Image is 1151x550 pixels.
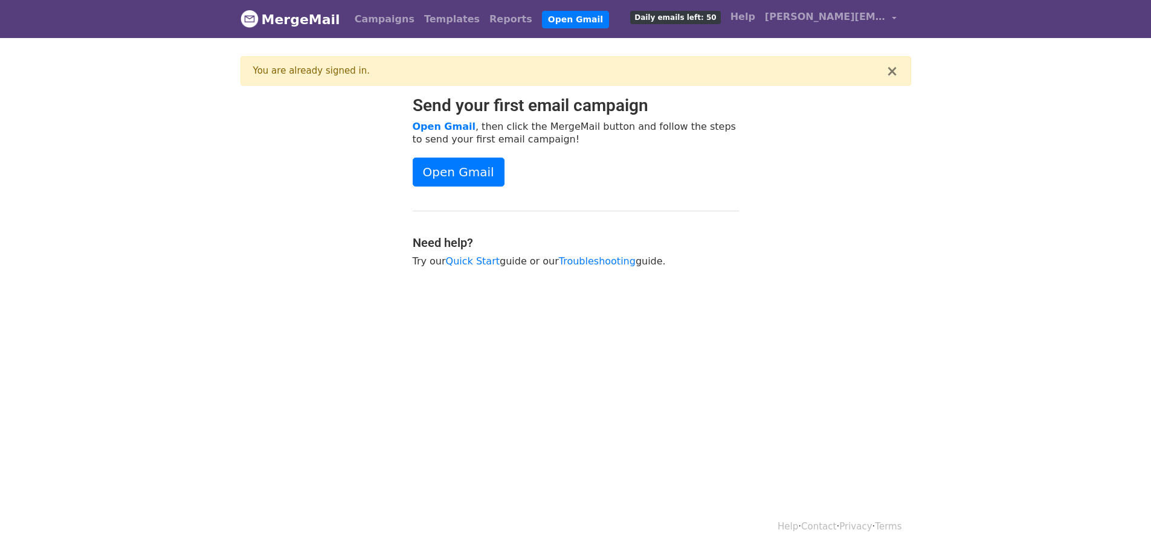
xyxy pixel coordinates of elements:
[240,10,259,28] img: MergeMail logo
[778,521,798,532] a: Help
[413,235,739,250] h4: Need help?
[446,255,500,267] a: Quick Start
[413,121,476,132] a: Open Gmail
[485,7,537,31] a: Reports
[765,10,886,24] span: [PERSON_NAME][EMAIL_ADDRESS][PERSON_NAME][DOMAIN_NAME]
[625,5,725,29] a: Daily emails left: 50
[350,7,419,31] a: Campaigns
[413,255,739,267] p: Try our guide or our guide.
[760,5,901,33] a: [PERSON_NAME][EMAIL_ADDRESS][PERSON_NAME][DOMAIN_NAME]
[875,521,901,532] a: Terms
[413,158,505,187] a: Open Gmail
[886,64,898,78] button: ×
[253,64,886,78] div: You are already signed in.
[413,120,739,145] p: , then click the MergeMail button and follow the steps to send your first email campaign!
[240,7,340,32] a: MergeMail
[630,11,720,24] span: Daily emails left: 50
[413,95,739,116] h2: Send your first email campaign
[801,521,836,532] a: Contact
[726,5,760,29] a: Help
[542,11,609,28] a: Open Gmail
[839,521,872,532] a: Privacy
[559,255,636,267] a: Troubleshooting
[419,7,485,31] a: Templates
